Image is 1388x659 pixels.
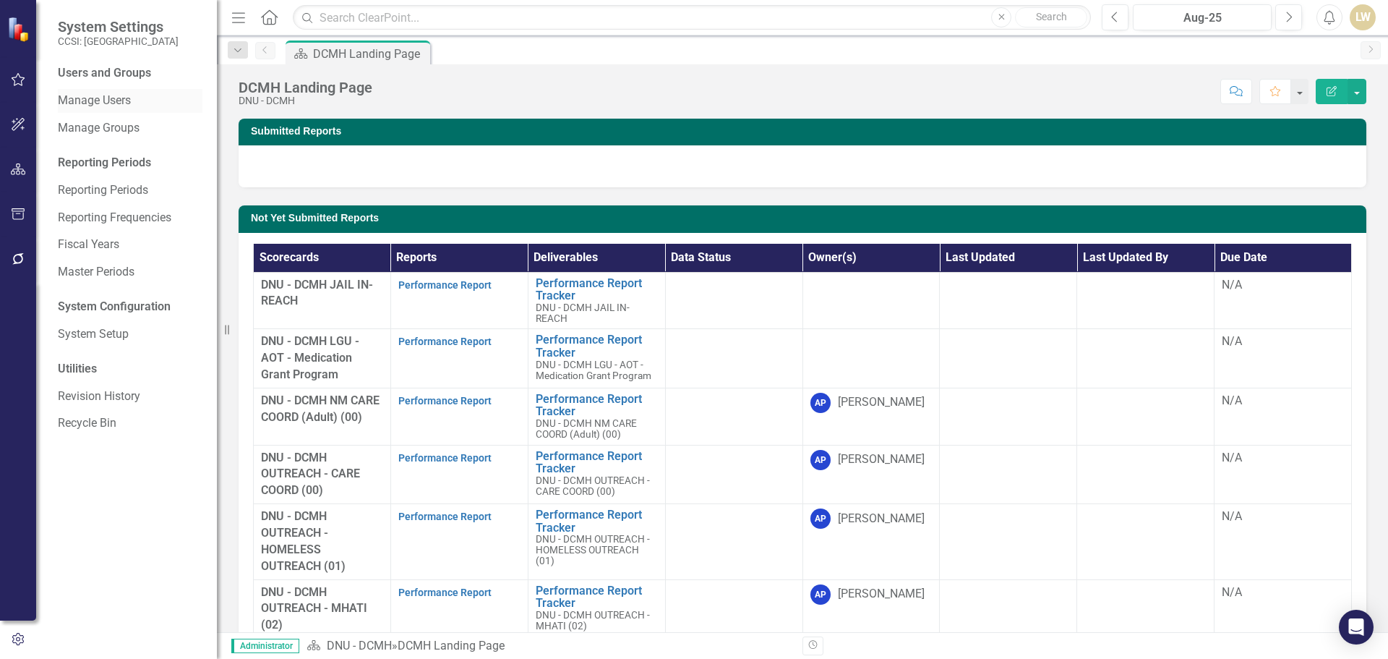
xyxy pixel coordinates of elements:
[390,445,528,504] td: Double-Click to Edit
[1036,11,1067,22] span: Search
[528,579,665,639] td: Double-Click to Edit Right Click for Context Menu
[665,329,802,388] td: Double-Click to Edit
[398,395,492,407] a: Performance Report
[1133,4,1272,30] button: Aug-25
[802,272,940,329] td: Double-Click to Edit
[261,451,360,498] span: DNU - DCMH OUTREACH - CARE COORD (00)
[58,210,202,226] a: Reporting Frequencies
[665,272,802,329] td: Double-Click to Edit
[1222,333,1344,350] div: N/A
[58,93,202,109] a: Manage Users
[536,333,658,359] a: Performance Report Tracker
[1350,4,1376,30] button: LW
[1222,584,1344,601] div: N/A
[58,155,202,171] div: Reporting Periods
[1015,7,1087,27] button: Search
[58,264,202,281] a: Master Periods
[1222,450,1344,467] div: N/A
[398,336,492,347] a: Performance Report
[802,388,940,445] td: Double-Click to Edit
[251,126,1359,137] h3: Submitted Reports
[838,394,925,411] div: [PERSON_NAME]
[58,120,202,137] a: Manage Groups
[665,445,802,504] td: Double-Click to Edit
[536,609,650,632] span: DNU - DCMH OUTREACH - MHATI (02)
[58,326,202,343] a: System Setup
[58,182,202,199] a: Reporting Periods
[1214,329,1352,388] td: Double-Click to Edit
[536,359,651,381] span: DNU - DCMH LGU - AOT - Medication Grant Program
[536,533,650,566] span: DNU - DCMH OUTREACH - HOMELESS OUTREACH (01)
[58,237,202,253] a: Fiscal Years
[528,329,665,388] td: Double-Click to Edit Right Click for Context Menu
[251,213,1359,224] h3: Not Yet Submitted Reports
[528,272,665,329] td: Double-Click to Edit Right Click for Context Menu
[536,417,637,440] span: DNU - DCMH NM CARE COORD (Adult) (00)
[665,579,802,639] td: Double-Click to Edit
[327,639,392,652] a: DNU - DCMH
[1214,272,1352,329] td: Double-Click to Edit
[810,450,831,470] div: AP
[802,329,940,388] td: Double-Click to Edit
[261,334,359,381] span: DNU - DCMH LGU - AOT - Medication Grant Program
[1339,610,1374,645] div: Open Intercom Messenger
[536,509,658,534] a: Performance Report Tracker
[58,415,202,432] a: Recycle Bin
[398,587,492,598] a: Performance Report
[536,393,658,418] a: Performance Report Tracker
[261,394,380,424] span: DNU - DCMH NM CARE COORD (Adult) (00)
[810,584,831,605] div: AP
[398,279,492,291] a: Performance Report
[1222,277,1344,294] div: N/A
[810,393,831,413] div: AP
[1214,579,1352,639] td: Double-Click to Edit
[58,361,202,378] div: Utilities
[536,450,658,475] a: Performance Report Tracker
[390,504,528,579] td: Double-Click to Edit
[536,584,658,610] a: Performance Report Tracker
[307,638,792,655] div: »
[1222,393,1344,409] div: N/A
[802,579,940,639] td: Double-Click to Edit
[261,585,367,632] span: DNU - DCMH OUTREACH - MHATI (02)
[536,277,658,302] a: Performance Report Tracker
[398,639,505,652] div: DCMH Landing Page
[1214,504,1352,579] td: Double-Click to Edit
[58,18,179,35] span: System Settings
[536,475,650,497] span: DNU - DCMH OUTREACH - CARE COORD (00)
[1214,388,1352,445] td: Double-Click to Edit
[665,388,802,445] td: Double-Click to Edit
[293,5,1091,30] input: Search ClearPoint...
[390,329,528,388] td: Double-Click to Edit
[1138,9,1267,27] div: Aug-25
[810,509,831,529] div: AP
[665,504,802,579] td: Double-Click to Edit
[261,509,346,573] span: DNU - DCMH OUTREACH - HOMELESS OUTREACH (01)
[802,445,940,504] td: Double-Click to Edit
[261,278,373,308] span: DNU - DCMH JAIL IN-REACH
[802,504,940,579] td: Double-Click to Edit
[536,302,630,324] span: DNU - DCMH JAIL IN-REACH
[7,17,33,42] img: ClearPoint Strategy
[528,388,665,445] td: Double-Click to Edit Right Click for Context Menu
[528,445,665,504] td: Double-Click to Edit Right Click for Context Menu
[1222,509,1344,525] div: N/A
[58,388,202,405] a: Revision History
[58,65,202,82] div: Users and Groups
[398,452,492,464] a: Performance Report
[313,45,427,63] div: DCMH Landing Page
[390,579,528,639] td: Double-Click to Edit
[528,504,665,579] td: Double-Click to Edit Right Click for Context Menu
[838,511,925,527] div: [PERSON_NAME]
[838,586,925,603] div: [PERSON_NAME]
[58,35,179,47] small: CCSI: [GEOGRAPHIC_DATA]
[239,95,372,106] div: DNU - DCMH
[1214,445,1352,504] td: Double-Click to Edit
[390,272,528,329] td: Double-Click to Edit
[838,451,925,468] div: [PERSON_NAME]
[58,299,202,315] div: System Configuration
[398,511,492,522] a: Performance Report
[390,388,528,445] td: Double-Click to Edit
[231,639,299,653] span: Administrator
